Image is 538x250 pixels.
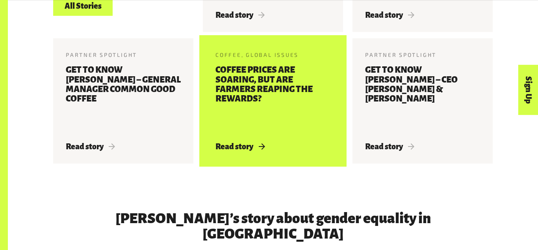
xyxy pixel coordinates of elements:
[91,211,455,242] h3: [PERSON_NAME]’s story about gender equality in [GEOGRAPHIC_DATA]
[66,65,181,132] h3: Get to know [PERSON_NAME] – General Manager Common Good Coffee
[365,51,436,58] span: Partner Spotlight
[215,11,265,19] span: Read story
[352,38,493,164] a: Partner Spotlight Get to know [PERSON_NAME] – CEO [PERSON_NAME] & [PERSON_NAME] Read story
[365,65,480,132] h3: Get to know [PERSON_NAME] – CEO [PERSON_NAME] & [PERSON_NAME]
[53,38,193,164] a: Partner Spotlight Get to know [PERSON_NAME] – General Manager Common Good Coffee Read story
[203,38,343,164] a: Coffee, Global Issues Coffee prices are soaring, but are farmers reaping the rewards? Read story
[365,142,414,151] span: Read story
[215,51,299,58] span: Coffee, Global Issues
[66,142,115,151] span: Read story
[66,51,137,58] span: Partner Spotlight
[215,142,265,151] span: Read story
[365,11,414,19] span: Read story
[215,65,330,132] h3: Coffee prices are soaring, but are farmers reaping the rewards?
